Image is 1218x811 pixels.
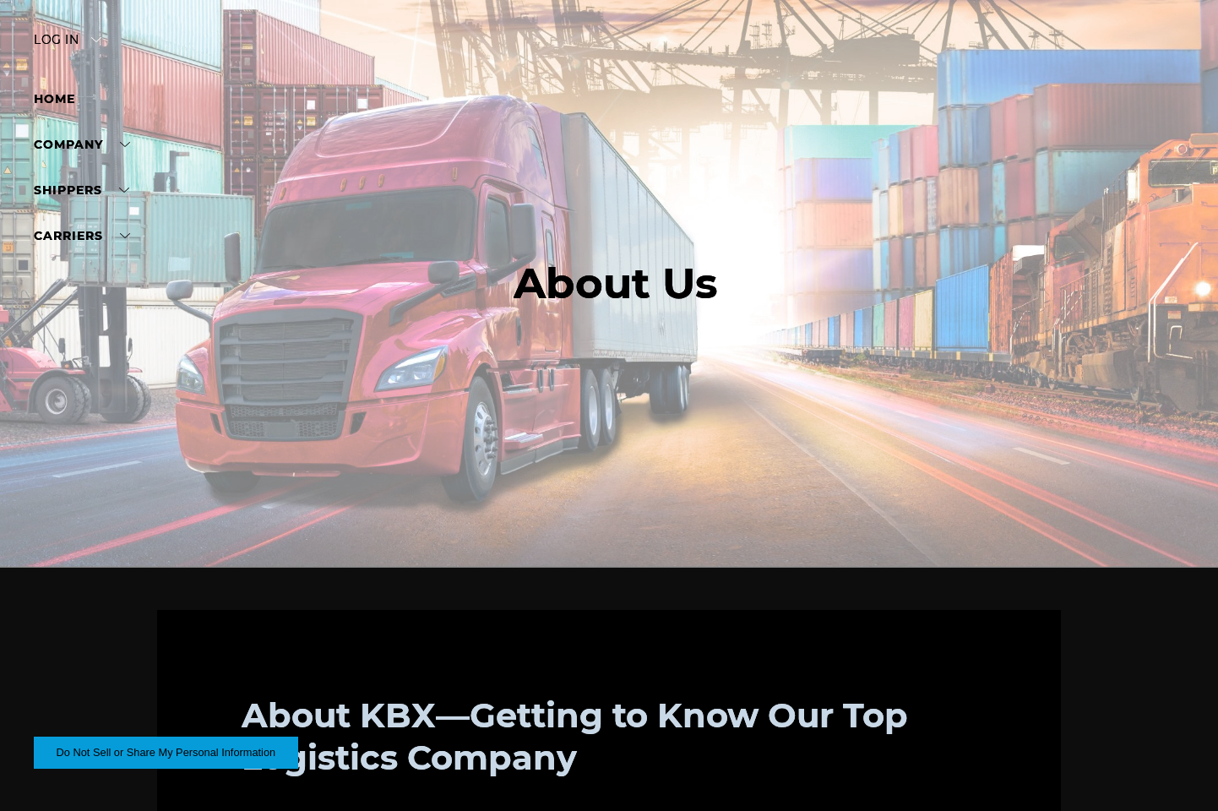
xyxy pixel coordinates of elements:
[34,34,101,58] div: Log in
[242,694,976,779] h2: About KBX—Getting to Know Our Top Logistics Company
[91,37,101,42] img: arrow
[34,228,130,243] a: Carriers
[34,137,130,152] a: Company
[546,34,672,108] img: kbx logo
[514,259,718,308] h1: About Us
[34,91,75,106] a: Home
[34,182,129,198] a: SHIPPERS
[34,737,298,769] button: Do Not Sell or Share My Personal Information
